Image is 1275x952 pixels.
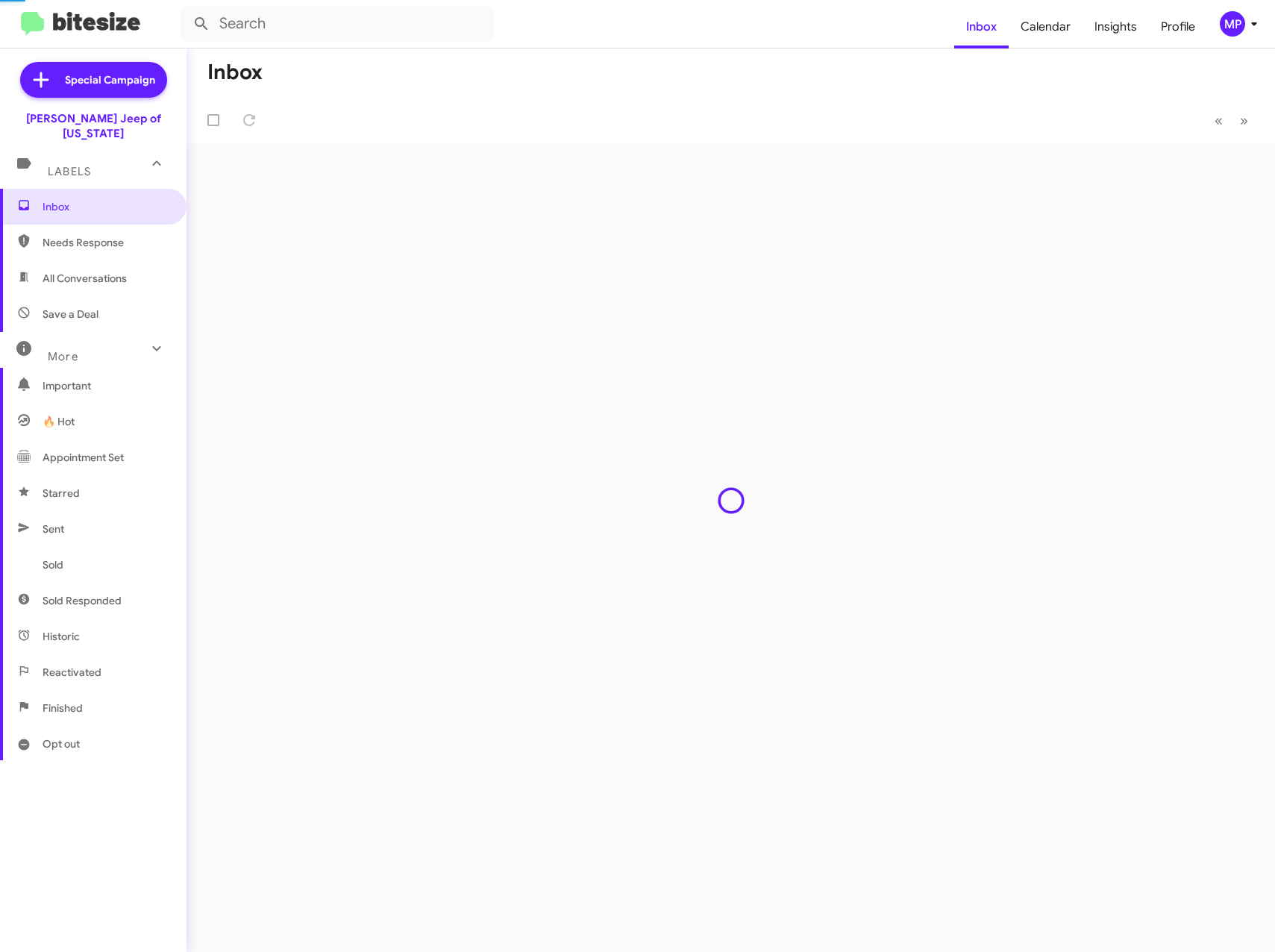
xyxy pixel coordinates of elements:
[20,62,167,98] a: Special Campaign
[1231,105,1257,136] button: Next
[43,414,75,429] span: 🔥 Hot
[1220,11,1245,37] div: MP
[43,593,122,608] span: Sold Responded
[1149,5,1207,48] a: Profile
[43,235,169,250] span: Needs Response
[1206,105,1232,136] button: Previous
[43,486,80,501] span: Starred
[48,165,91,178] span: Labels
[43,271,127,286] span: All Conversations
[1206,105,1257,136] nav: Page navigation example
[1083,5,1149,48] a: Insights
[43,736,80,751] span: Opt out
[43,522,64,536] span: Sent
[181,6,494,42] input: Search
[1240,111,1248,130] span: »
[43,557,63,572] span: Sold
[43,307,98,322] span: Save a Deal
[1207,11,1259,37] button: MP
[207,60,263,84] h1: Inbox
[954,5,1009,48] a: Inbox
[43,629,80,644] span: Historic
[43,701,83,715] span: Finished
[1215,111,1223,130] span: «
[43,199,169,214] span: Inbox
[43,378,169,393] span: Important
[43,450,124,465] span: Appointment Set
[65,72,155,87] span: Special Campaign
[1009,5,1083,48] a: Calendar
[48,350,78,363] span: More
[43,665,101,680] span: Reactivated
